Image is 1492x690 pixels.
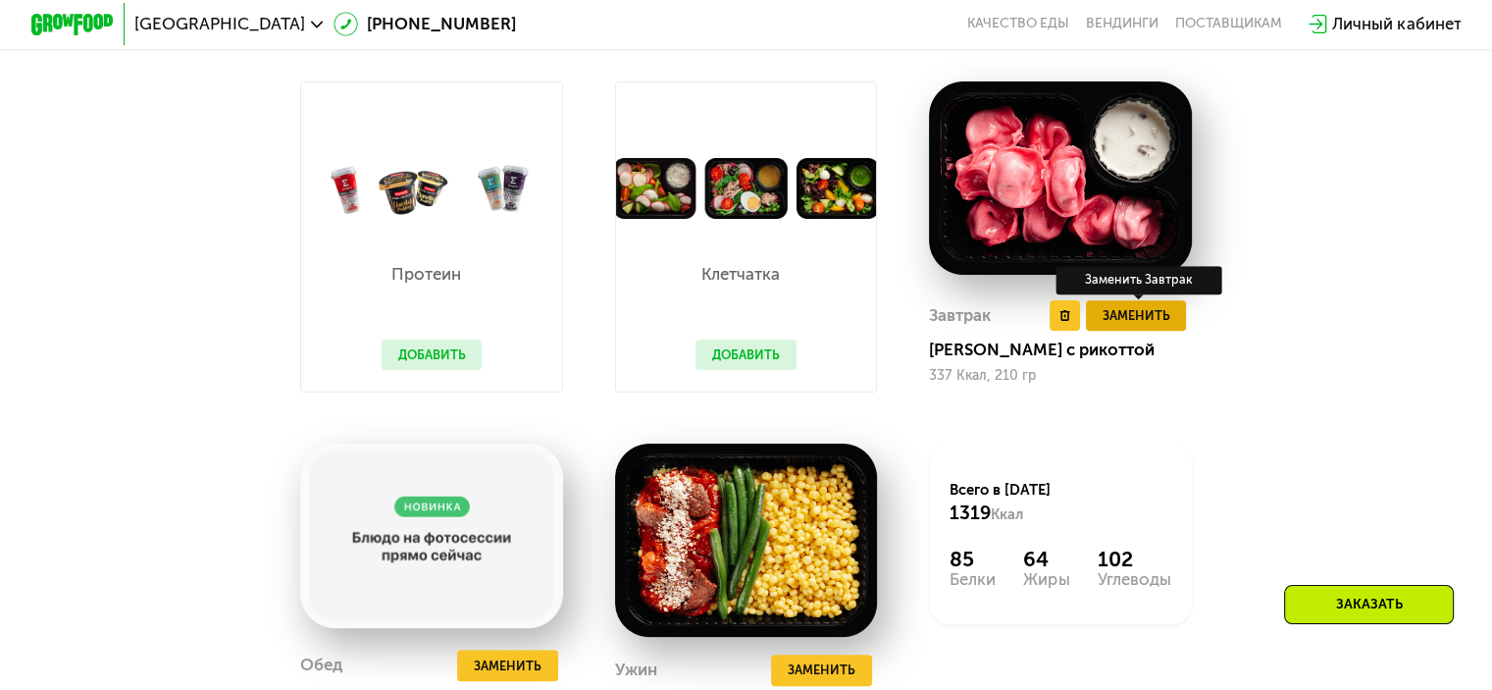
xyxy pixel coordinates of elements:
button: Заменить [457,650,558,681]
a: Качество еды [967,16,1069,32]
div: Жиры [1023,571,1069,588]
div: Обед [300,650,342,681]
button: Добавить [382,340,483,371]
span: Заменить [1102,305,1169,326]
span: 1319 [950,502,991,524]
div: Всего в [DATE] [950,480,1170,525]
p: Протеин [382,266,473,283]
span: Заменить [474,656,541,676]
div: 102 [1098,547,1171,571]
button: Заменить [771,655,872,686]
div: Заказать [1284,585,1454,624]
div: Углеводы [1098,571,1171,588]
a: Вендинги [1086,16,1158,32]
div: Заменить Завтрак [1055,266,1221,295]
div: 64 [1023,547,1069,571]
span: Заменить [788,660,855,680]
p: Клетчатка [695,266,787,283]
div: 85 [950,547,996,571]
div: поставщикам [1175,16,1282,32]
button: Заменить [1086,300,1187,332]
div: 337 Ккал, 210 гр [929,368,1192,384]
span: Ккал [991,505,1023,523]
div: Личный кабинет [1332,12,1461,36]
a: [PHONE_NUMBER] [334,12,516,36]
div: [PERSON_NAME] с рикоттой [929,340,1208,360]
div: Белки [950,571,996,588]
button: Добавить [695,340,797,371]
div: Завтрак [929,300,991,332]
div: Ужин [615,655,657,686]
span: [GEOGRAPHIC_DATA] [134,16,305,32]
